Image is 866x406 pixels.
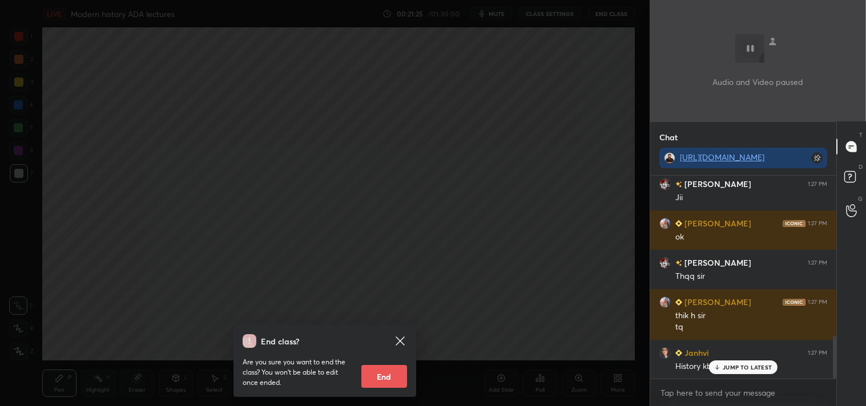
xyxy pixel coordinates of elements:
p: D [859,163,863,171]
p: Chat [650,122,687,152]
div: History kb tk sir? [675,361,827,372]
img: 94bcd89bc7ca4e5a82e5345f6df80e34.jpg [659,218,671,229]
h6: [PERSON_NAME] [682,296,751,308]
img: Learner_Badge_beginner_1_8b307cf2a0.svg [675,350,682,356]
div: 1:27 PM [808,220,827,227]
div: Thqq sir [675,271,827,282]
h6: [PERSON_NAME] [682,178,751,190]
a: [URL][DOMAIN_NAME] [680,152,764,163]
div: grid [650,176,836,379]
p: G [858,194,863,203]
h6: Janhvi [682,347,709,359]
img: Learner_Badge_beginner_1_8b307cf2a0.svg [675,220,682,227]
div: 1:27 PM [808,350,827,356]
h4: End class? [261,335,299,347]
div: ok [675,232,827,243]
img: 24b8622b6f4842d1b48fc3f69b1c3d8e.jpg [659,178,671,190]
img: no-rating-badge.077c3623.svg [675,181,682,188]
div: tq [675,322,827,333]
img: 24b8622b6f4842d1b48fc3f69b1c3d8e.jpg [659,257,671,269]
div: 1:27 PM [808,299,827,306]
img: 94bcd89bc7ca4e5a82e5345f6df80e34.jpg [659,297,671,308]
div: 1:27 PM [808,181,827,188]
p: Are you sure you want to end the class? You won’t be able to edit once ended. [243,357,352,388]
h6: [PERSON_NAME] [682,217,751,229]
img: 50a2b7cafd4e47798829f34b8bc3a81a.jpg [664,152,675,164]
img: iconic-dark.1390631f.png [783,299,805,306]
p: Audio and Video paused [712,76,803,88]
div: Jii [675,192,827,204]
img: no-rating-badge.077c3623.svg [675,260,682,266]
div: thik h sir [675,310,827,322]
img: iconic-dark.1390631f.png [783,220,805,227]
img: 05db51ca364f4305bbe2037863403bc6.jpg [659,347,671,359]
img: Learner_Badge_beginner_1_8b307cf2a0.svg [675,299,682,306]
button: End [361,365,407,388]
p: JUMP TO LATEST [723,364,772,371]
h6: [PERSON_NAME] [682,257,751,269]
p: T [859,131,863,139]
div: 1:27 PM [808,259,827,266]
